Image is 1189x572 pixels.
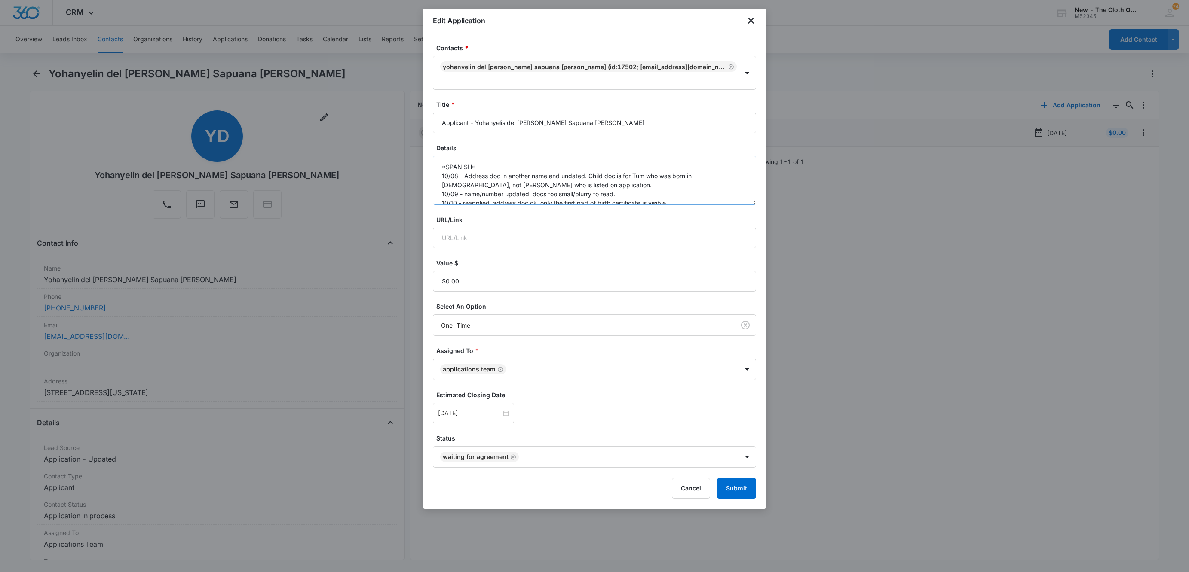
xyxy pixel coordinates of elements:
label: Details [436,143,760,152]
button: close [746,15,756,26]
div: Remove Waiting for Agreement [509,454,516,460]
label: Contacts [436,43,760,52]
div: Remove Applications Team [496,366,503,372]
label: Assigned To [436,346,760,355]
button: Submit [717,478,756,499]
button: Cancel [672,478,710,499]
div: Applications Team [443,366,496,372]
label: Title [436,100,760,109]
input: Value $ [433,271,756,292]
h1: Edit Application [433,15,485,26]
input: Title [433,113,756,133]
div: Waiting for Agreement [443,454,509,460]
input: URL/Link [433,228,756,248]
label: URL/Link [436,215,760,224]
label: Select An Option [436,302,760,311]
input: Oct 18, 2025 [438,408,501,418]
div: Yohanyelin del [PERSON_NAME] Sapuana [PERSON_NAME] (ID:17502; [EMAIL_ADDRESS][DOMAIN_NAME]; 86448... [443,63,726,70]
label: Estimated Closing Date [436,390,760,399]
label: Value $ [436,259,760,268]
button: Clear [739,318,752,332]
div: Remove Yohanyelin del Carmen Sapuana González (ID:17502; cg681493@gmail.com; 8644844958) [726,64,734,70]
label: Status [436,434,760,443]
textarea: *SPANISH* 10/08 - Address doc in another name and undated. Child doc is for Tum who was born in [... [433,156,756,205]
